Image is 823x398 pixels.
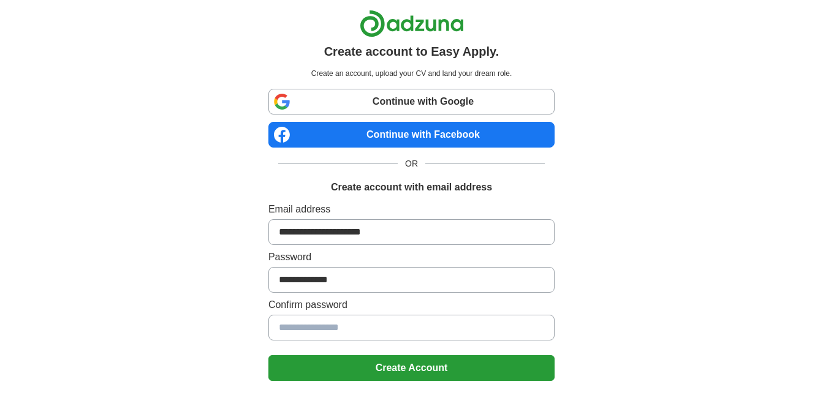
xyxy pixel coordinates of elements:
a: Continue with Google [268,89,555,115]
span: OR [398,157,425,170]
label: Email address [268,202,555,217]
h1: Create account with email address [331,180,492,195]
img: Adzuna logo [360,10,464,37]
a: Continue with Facebook [268,122,555,148]
h1: Create account to Easy Apply. [324,42,499,61]
label: Confirm password [268,298,555,312]
p: Create an account, upload your CV and land your dream role. [271,68,552,79]
label: Password [268,250,555,265]
button: Create Account [268,355,555,381]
